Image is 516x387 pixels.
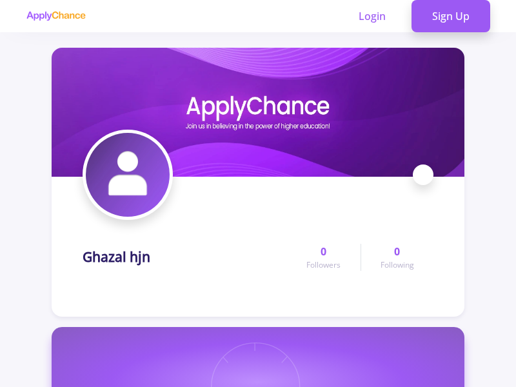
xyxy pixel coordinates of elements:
img: Ghazal hjncover image [52,48,464,177]
span: Followers [306,259,341,271]
img: Ghazal hjnavatar [86,133,170,217]
span: 0 [394,244,400,259]
span: 0 [321,244,326,259]
img: applychance logo text only [26,11,86,21]
a: 0Following [361,244,433,271]
span: Following [381,259,414,271]
a: 0Followers [287,244,360,271]
h1: Ghazal hjn [83,249,150,265]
